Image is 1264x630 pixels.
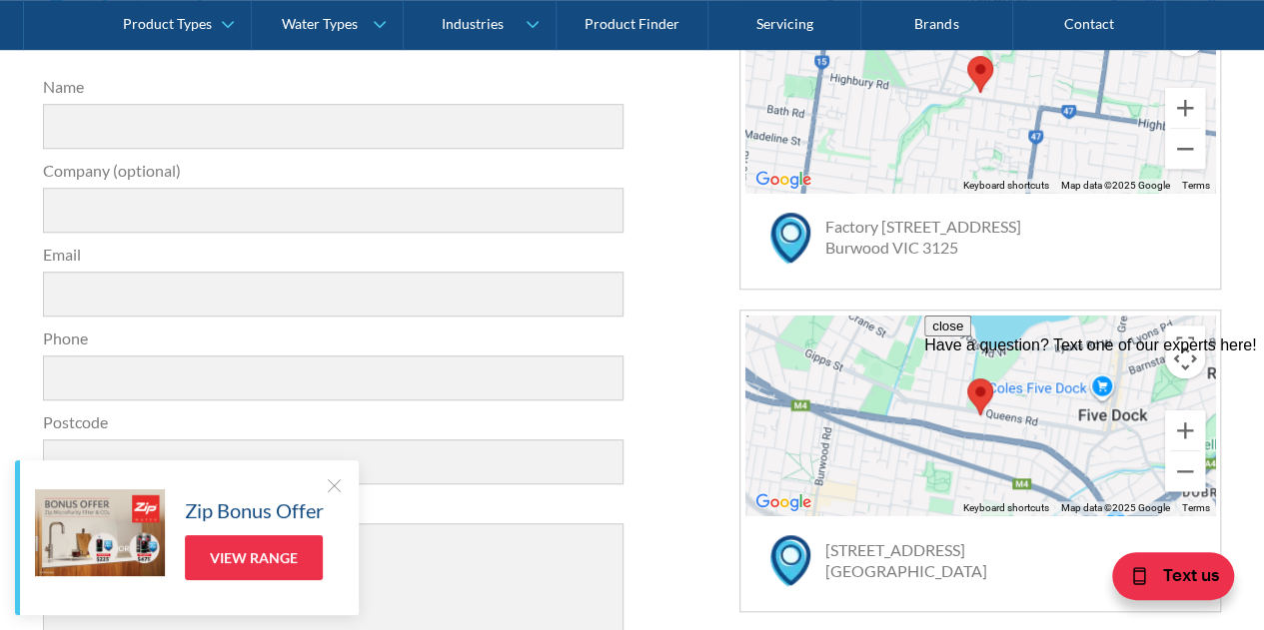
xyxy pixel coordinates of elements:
[1165,129,1205,169] button: Zoom out
[43,159,625,183] label: Company (optional)
[185,535,323,580] a: View Range
[924,315,1264,555] iframe: podium webchat widget prompt
[825,217,1021,257] a: Factory [STREET_ADDRESS]Burwood VIC 3125
[770,213,810,264] img: map marker icon
[1060,180,1169,191] span: Map data ©2025 Google
[43,410,625,434] label: Postcode
[185,495,324,525] h5: Zip Bonus Offer
[770,535,810,586] img: map marker icon
[825,540,987,580] a: [STREET_ADDRESS][GEOGRAPHIC_DATA]
[43,326,625,350] label: Phone
[750,489,816,515] img: Google
[750,167,816,193] img: Google
[1165,88,1205,128] button: Zoom in
[43,75,625,99] label: Name
[959,48,1001,101] div: Map pin
[750,489,816,515] a: Open this area in Google Maps (opens a new window)
[123,16,212,33] div: Product Types
[1181,180,1209,191] a: Terms (opens in new tab)
[43,243,625,267] label: Email
[282,16,358,33] div: Water Types
[35,489,165,576] img: Zip Bonus Offer
[750,167,816,193] a: Open this area in Google Maps (opens a new window)
[962,179,1048,193] button: Keyboard shortcuts
[442,16,504,33] div: Industries
[1104,530,1264,630] iframe: podium webchat widget bubble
